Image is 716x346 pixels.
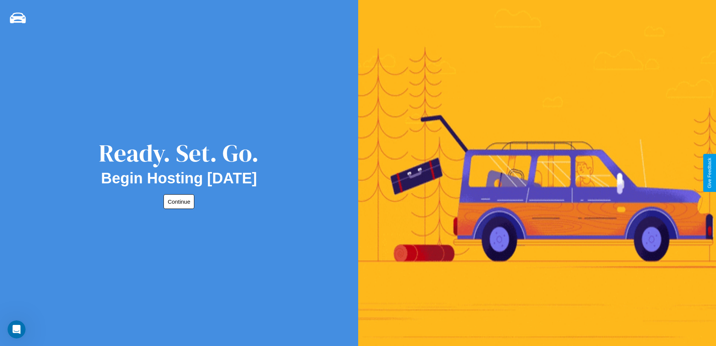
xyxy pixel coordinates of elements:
[707,158,712,188] div: Give Feedback
[8,320,26,338] iframe: Intercom live chat
[99,136,259,170] div: Ready. Set. Go.
[163,194,194,209] button: Continue
[101,170,257,187] h2: Begin Hosting [DATE]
